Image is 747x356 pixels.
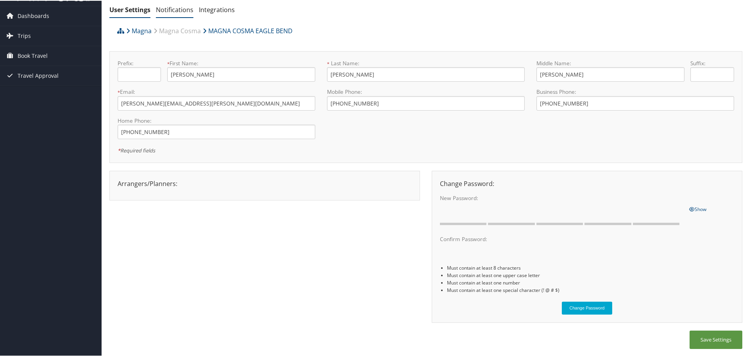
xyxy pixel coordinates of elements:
[118,59,161,66] label: Prefix:
[327,87,525,95] label: Mobile Phone:
[156,5,193,13] a: Notifications
[689,204,706,212] a: Show
[18,65,59,85] span: Travel Approval
[18,25,31,45] span: Trips
[434,178,740,188] div: Change Password:
[447,286,734,293] li: Must contain at least one special character (! @ # $)
[690,330,742,348] button: Save Settings
[447,271,734,278] li: Must contain at least one upper case letter
[440,234,683,242] label: Confirm Password:
[18,5,49,25] span: Dashboards
[154,22,201,38] a: Magna Cosma
[562,301,613,314] button: Change Password
[536,59,684,66] label: Middle Name:
[689,205,706,212] span: Show
[167,59,315,66] label: First Name:
[447,278,734,286] li: Must contain at least one number
[536,87,734,95] label: Business Phone:
[118,87,315,95] label: Email:
[199,5,235,13] a: Integrations
[118,146,155,153] em: Required fields
[109,5,150,13] a: User Settings
[18,45,48,65] span: Book Travel
[126,22,152,38] a: Magna
[447,263,734,271] li: Must contain at least 8 characters
[690,59,734,66] label: Suffix:
[327,59,525,66] label: Last Name:
[203,22,293,38] a: MAGNA COSMA EAGLE BEND
[112,178,418,188] div: Arrangers/Planners:
[118,116,315,124] label: Home Phone:
[440,193,683,201] label: New Password:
